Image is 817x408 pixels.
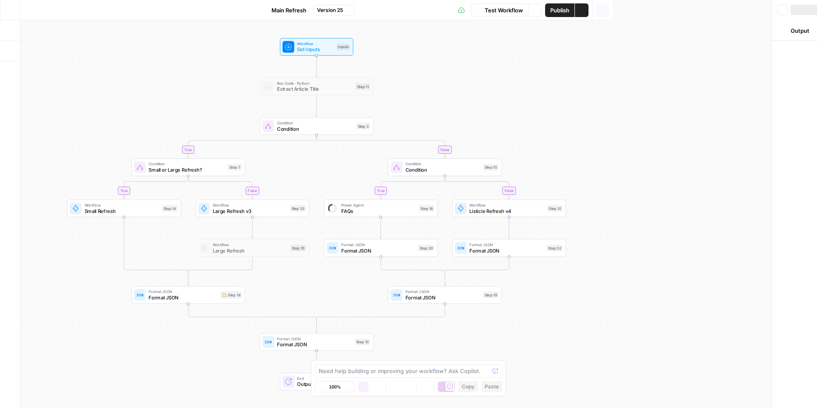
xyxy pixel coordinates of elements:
[406,161,480,167] span: Condition
[315,56,317,77] g: Edge from start to step_11
[149,294,217,301] span: Format JSON
[419,205,434,212] div: Step 16
[149,289,217,295] span: Format JSON
[329,383,341,390] span: 100%
[162,205,177,212] div: Step 14
[213,207,287,215] span: Large Refresh v3
[550,6,569,14] span: Publish
[381,257,445,274] g: Edge from step_20 to step_15-conditional-end
[67,200,181,217] div: WorkflowSmall RefreshStep 14
[149,166,225,173] span: Small or Large Refresh?
[213,247,288,254] span: Large Refresh
[277,341,352,348] span: Format JSON
[469,202,544,208] span: Workflow
[444,272,446,285] g: Edge from step_15-conditional-end to step_19
[85,202,159,208] span: Workflow
[251,217,254,238] g: Edge from step_33 to step_10
[196,200,309,217] div: WorkflowLarge Refresh v3Step 33
[406,166,480,173] span: Condition
[481,381,502,392] button: Paste
[188,176,253,198] g: Edge from step_7 to step_33
[187,272,189,285] g: Edge from step_7-conditional-end to step_18
[356,123,370,129] div: Step 3
[355,83,370,90] div: Step 11
[297,46,333,53] span: Set Inputs
[277,125,353,132] span: Condition
[324,239,437,257] div: Format JSONFormat JSONStep 20
[260,38,373,55] div: WorkflowSet InputsInputs
[260,117,373,135] div: ConditionConditionStep 3
[313,5,354,16] button: Version 25
[131,286,245,304] div: Format JSONFormat JSONStep 18
[508,217,510,238] g: Edge from step_31 to step_32
[324,200,437,217] div: Power AgentFAQsStep 16
[123,176,188,198] g: Edge from step_7 to step_14
[213,202,287,208] span: Workflow
[260,333,373,351] div: Format JSONFormat JSONStep 13
[297,40,333,46] span: Workflow
[315,95,317,117] g: Edge from step_11 to step_3
[277,80,353,86] span: Run Code · Python
[445,257,509,274] g: Edge from step_32 to step_15-conditional-end
[315,319,317,333] g: Edge from step_3-conditional-end to step_13
[291,245,306,252] div: Step 10
[485,6,523,14] span: Test Workflow
[462,383,474,391] span: Copy
[341,247,415,254] span: Format JSON
[341,202,416,208] span: Power Agent
[388,286,502,304] div: Format JSONFormat JSONStep 19
[213,242,288,248] span: Workflow
[260,373,373,390] div: EndOutput
[452,200,566,217] div: WorkflowListicle Refresh v4Step 31
[187,135,317,158] g: Edge from step_3 to step_7
[260,78,373,95] div: Run Code · PythonExtract Article TitleStep 11
[406,289,480,295] span: Format JSON
[271,6,306,14] span: Main Refresh
[277,120,353,126] span: Condition
[149,161,225,167] span: Condition
[380,217,382,238] g: Edge from step_16 to step_20
[483,292,498,299] div: Step 19
[355,339,370,345] div: Step 13
[188,257,252,274] g: Edge from step_10 to step_7-conditional-end
[418,245,434,252] div: Step 20
[452,239,566,257] div: Format JSONFormat JSONStep 32
[469,207,544,215] span: Listicle Refresh v4
[317,135,446,158] g: Edge from step_3 to step_15
[380,176,445,198] g: Edge from step_15 to step_16
[388,158,502,176] div: ConditionConditionStep 15
[277,336,352,342] span: Format JSON
[546,245,563,252] div: Step 32
[220,291,242,299] div: Step 18
[259,3,311,17] button: Main Refresh
[471,3,528,17] button: Test Workflow
[337,43,350,50] div: Inputs
[341,207,416,215] span: FAQs
[124,217,189,274] g: Edge from step_14 to step_7-conditional-end
[485,383,499,391] span: Paste
[547,205,563,212] div: Step 31
[341,242,415,248] span: Format JSON
[85,207,159,215] span: Small Refresh
[445,176,510,198] g: Edge from step_15 to step_31
[483,164,498,171] div: Step 15
[469,247,543,254] span: Format JSON
[297,375,347,381] span: End
[228,164,242,171] div: Step 7
[545,3,574,17] button: Publish
[317,6,343,14] span: Version 25
[317,304,445,321] g: Edge from step_19 to step_3-conditional-end
[131,158,245,176] div: ConditionSmall or Large Refresh?Step 7
[469,242,543,248] span: Format JSON
[188,304,317,321] g: Edge from step_18 to step_3-conditional-end
[277,86,353,93] span: Extract Article Title
[458,381,478,392] button: Copy
[196,239,309,257] div: WorkflowLarge RefreshStep 10
[406,294,480,301] span: Format JSON
[297,380,347,388] span: Output
[290,205,306,212] div: Step 33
